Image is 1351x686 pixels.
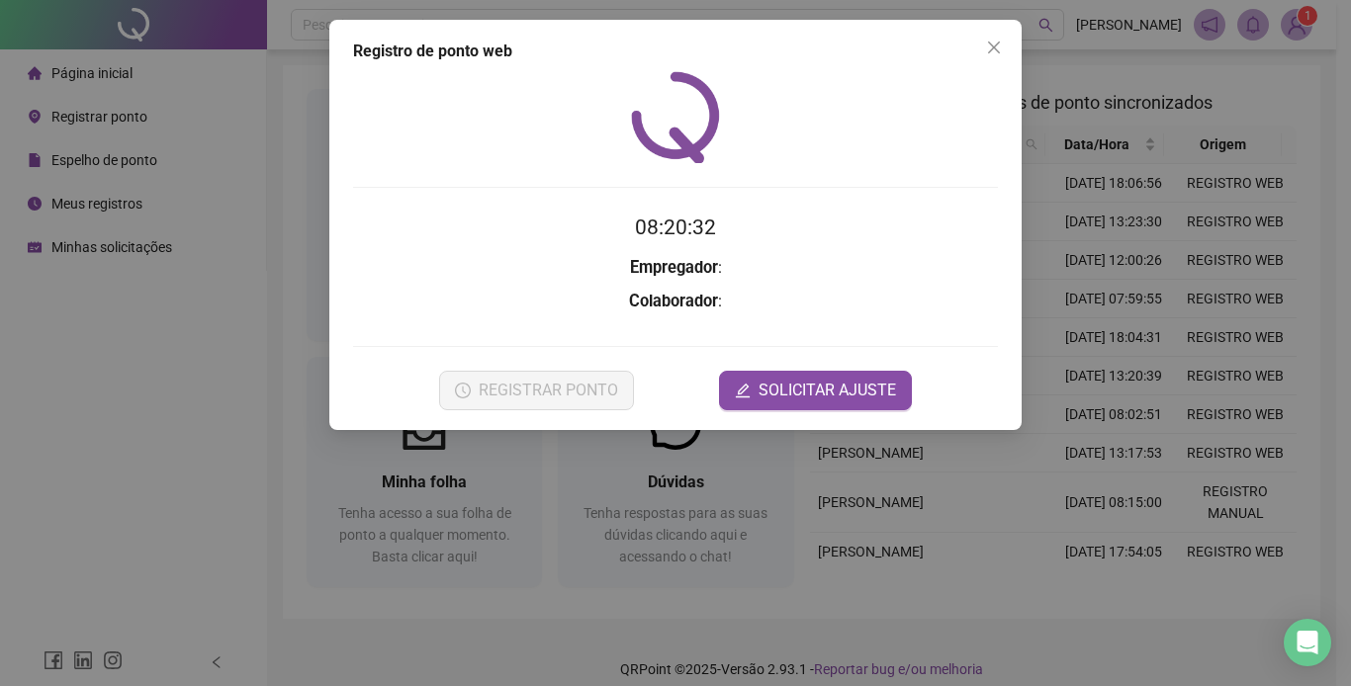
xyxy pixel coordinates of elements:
[630,258,718,277] strong: Empregador
[631,71,720,163] img: QRPoint
[986,40,1002,55] span: close
[629,292,718,310] strong: Colaborador
[735,383,751,398] span: edit
[353,255,998,281] h3: :
[719,371,912,410] button: editSOLICITAR AJUSTE
[439,371,634,410] button: REGISTRAR PONTO
[759,379,896,402] span: SOLICITAR AJUSTE
[635,215,716,239] time: 08:20:32
[353,289,998,314] h3: :
[1284,619,1331,666] div: Open Intercom Messenger
[978,32,1010,63] button: Close
[353,40,998,63] div: Registro de ponto web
